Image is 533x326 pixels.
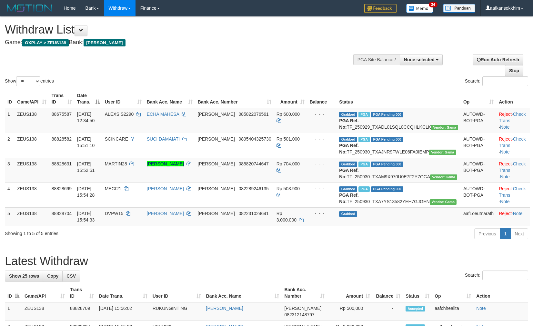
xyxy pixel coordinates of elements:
[474,284,528,302] th: Action
[474,228,500,239] a: Previous
[5,3,54,13] img: MOTION_logo.png
[339,186,357,192] span: Grabbed
[22,284,67,302] th: Game/API: activate to sort column ascending
[84,39,125,46] span: [PERSON_NAME]
[371,186,403,192] span: PGA Pending
[429,150,456,155] span: Vendor URL: https://trx31.1velocity.biz
[327,302,373,321] td: Rp 500,000
[238,136,271,142] span: Copy 0895404325730 to clipboard
[105,211,124,216] span: DVPW15
[496,207,530,226] td: ·
[310,161,334,167] div: - - -
[5,76,54,86] label: Show entries
[77,112,95,123] span: [DATE] 12:34:50
[339,168,358,179] b: PGA Ref. No:
[198,186,235,191] span: [PERSON_NAME]
[147,211,184,216] a: [PERSON_NAME]
[284,306,321,311] span: [PERSON_NAME]
[150,302,204,321] td: RUKUNGINTING
[373,284,403,302] th: Balance: activate to sort column ascending
[52,161,72,166] span: 88828631
[277,112,300,117] span: Rp 600.000
[52,136,72,142] span: 88828582
[198,112,235,117] span: [PERSON_NAME]
[238,112,268,117] span: Copy 085822076561 to clipboard
[49,90,75,108] th: Trans ID: activate to sort column ascending
[430,174,457,180] span: Vendor URL: https://trx31.1velocity.biz
[339,118,358,130] b: PGA Ref. No:
[277,136,300,142] span: Rp 501.000
[282,284,327,302] th: Bank Acc. Number: activate to sort column ascending
[9,273,39,279] span: Show 25 rows
[310,111,334,117] div: - - -
[274,90,307,108] th: Amount: activate to sort column ascending
[206,306,243,311] a: [PERSON_NAME]
[473,54,523,65] a: Run Auto-Refresh
[371,162,403,167] span: PGA Pending
[496,133,530,158] td: · ·
[496,158,530,183] td: · ·
[238,161,268,166] span: Copy 085820744647 to clipboard
[337,158,461,183] td: TF_250930_TXAM9X970U0E7F2Y7GGA
[15,207,49,226] td: ZEUS138
[47,273,58,279] span: Copy
[443,4,475,13] img: panduan.png
[52,112,72,117] span: 88675587
[147,161,184,166] a: [PERSON_NAME]
[461,183,496,207] td: AUTOWD-BOT-PGA
[150,284,204,302] th: User ID: activate to sort column ascending
[358,162,370,167] span: Marked by aafpengsreynich
[371,112,403,117] span: PGA Pending
[465,271,528,280] label: Search:
[147,136,180,142] a: SUCI DAMAIATI
[204,284,282,302] th: Bank Acc. Name: activate to sort column ascending
[67,284,96,302] th: Trans ID: activate to sort column ascending
[406,4,433,13] img: Button%20Memo.svg
[5,284,22,302] th: ID: activate to sort column descending
[15,90,49,108] th: Game/API: activate to sort column ascending
[339,193,358,204] b: PGA Ref. No:
[310,210,334,217] div: - - -
[284,312,314,317] span: Copy 082312148797 to clipboard
[144,90,195,108] th: Bank Acc. Name: activate to sort column ascending
[339,137,357,142] span: Grabbed
[358,137,370,142] span: Marked by aafpengsreynich
[77,186,95,198] span: [DATE] 15:54:28
[403,284,432,302] th: Status: activate to sort column ascending
[500,228,511,239] a: 1
[15,183,49,207] td: ZEUS138
[96,284,150,302] th: Date Trans.: activate to sort column ascending
[198,136,235,142] span: [PERSON_NAME]
[496,108,530,133] td: · ·
[337,183,461,207] td: TF_250930_TXA7YS13582YEH7GJGEN
[339,162,357,167] span: Grabbed
[5,302,22,321] td: 1
[5,207,15,226] td: 5
[62,271,80,282] a: CSV
[499,186,526,198] a: Check Trans
[16,76,40,86] select: Showentries
[105,112,134,117] span: ALEXSIS2290
[400,54,443,65] button: None selected
[465,76,528,86] label: Search:
[510,228,528,239] a: Next
[461,158,496,183] td: AUTOWD-BOT-PGA
[5,271,43,282] a: Show 25 rows
[499,211,512,216] a: Reject
[310,185,334,192] div: - - -
[432,284,474,302] th: Op: activate to sort column ascending
[5,228,217,237] div: Showing 1 to 5 of 5 entries
[96,302,150,321] td: [DATE] 15:56:02
[5,108,15,133] td: 1
[499,112,512,117] a: Reject
[339,211,357,217] span: Grabbed
[499,136,526,148] a: Check Trans
[105,161,127,166] span: MARTIN28
[52,186,72,191] span: 88828699
[461,207,496,226] td: aafLoeutnarath
[195,90,274,108] th: Bank Acc. Number: activate to sort column ascending
[5,255,528,268] h1: Latest Withdraw
[5,133,15,158] td: 2
[22,39,69,46] span: OXPLAY > ZEUS138
[364,4,397,13] img: Feedback.jpg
